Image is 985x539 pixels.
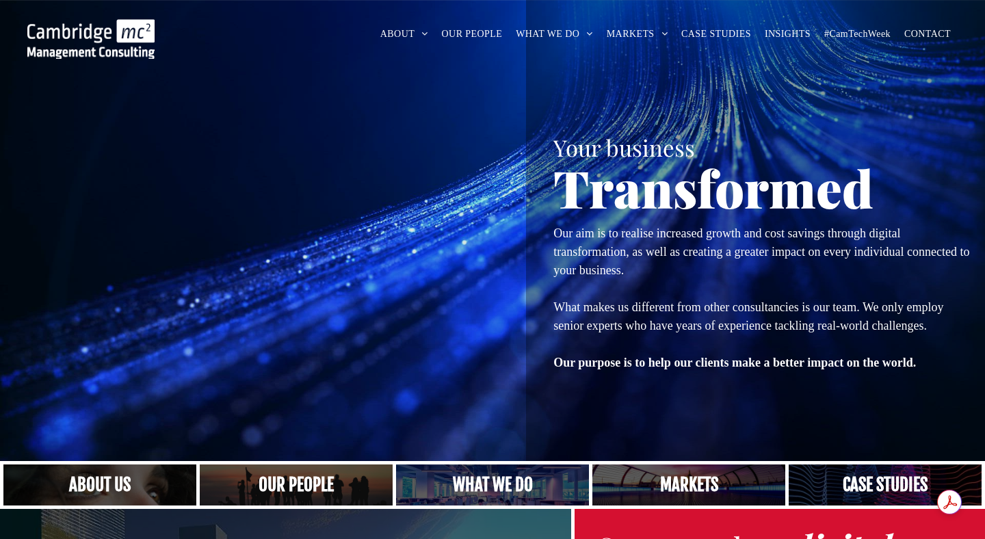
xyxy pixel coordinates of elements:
a: A crowd in silhouette at sunset, on a rise or lookout point [200,464,393,505]
a: MARKETS [600,23,674,44]
a: Close up of woman's face, centered on her eyes [3,464,196,505]
span: Your business [553,132,695,162]
a: #CamTechWeek [817,23,897,44]
a: OUR PEOPLE [435,23,510,44]
span: What makes us different from other consultancies is our team. We only employ senior experts who h... [553,300,943,332]
a: ABOUT [373,23,435,44]
a: A yoga teacher lifting his whole body off the ground in the peacock pose [396,464,589,505]
a: INSIGHTS [758,23,817,44]
strong: Our purpose is to help our clients make a better impact on the world. [553,356,916,369]
a: CASE STUDIES [674,23,758,44]
span: Transformed [553,153,874,222]
a: CONTACT [897,23,958,44]
span: Our aim is to realise increased growth and cost savings through digital transformation, as well a... [553,226,969,277]
a: WHAT WE DO [509,23,600,44]
img: Cambridge MC Logo [27,19,155,59]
